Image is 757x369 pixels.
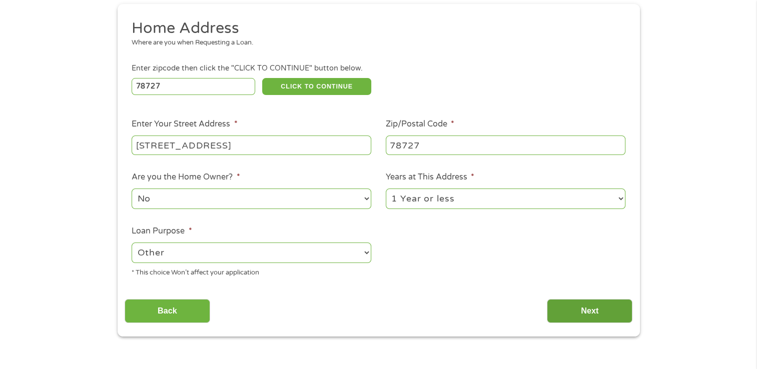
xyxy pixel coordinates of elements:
[132,119,237,129] label: Enter Your Street Address
[547,299,632,323] input: Next
[386,119,454,129] label: Zip/Postal Code
[132,78,255,95] input: Enter Zipcode (e.g 01510)
[132,226,192,236] label: Loan Purpose
[132,264,371,278] div: * This choice Won’t affect your application
[125,299,210,323] input: Back
[262,78,371,95] button: CLICK TO CONTINUE
[386,172,474,182] label: Years at This Address
[132,38,618,48] div: Where are you when Requesting a Loan.
[132,18,618,38] h2: Home Address
[132,135,371,154] input: 1 Main Street
[132,63,625,74] div: Enter zipcode then click the "CLICK TO CONTINUE" button below.
[132,172,240,182] label: Are you the Home Owner?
